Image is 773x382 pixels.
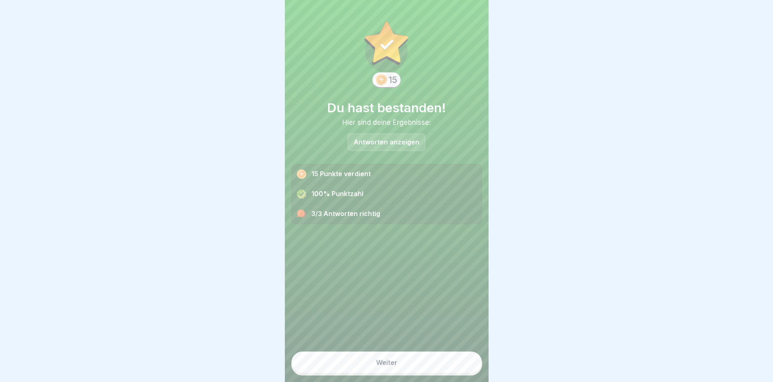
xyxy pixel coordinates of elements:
[291,100,482,115] h1: Du hast bestanden!
[354,139,419,146] p: Antworten anzeigen
[292,164,482,184] div: 15 Punkte verdient
[291,118,482,127] div: Hier sind deine Ergebnisse:
[389,75,397,85] div: 15
[292,204,482,224] div: 3/3 Antworten richtig
[291,351,482,373] button: Weiter
[292,184,482,204] div: 100% Punktzahl
[376,359,397,366] div: Weiter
